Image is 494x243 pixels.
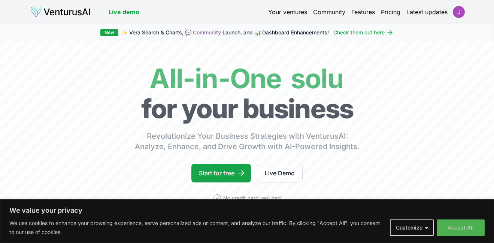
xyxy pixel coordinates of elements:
a: Community [193,29,221,36]
span: ✨ Vera Search & Charts, 💬 Launch, and 📊 Dashboard Enhancements! [121,29,329,36]
p: We use cookies to enhance your browsing experience, serve personalized ads or content, and analyz... [9,219,384,237]
button: Accept All [437,219,485,236]
a: Live demo [109,7,139,16]
img: ACg8ocKXBSqw0yRaYlVmED9L1-RbjthsEBG8ZJ1E4OvuSUs001J8OTA=s96-c [453,6,465,18]
a: Your ventures [268,7,307,16]
div: New [100,29,118,36]
a: Community [313,7,345,16]
a: Start for free [191,164,251,182]
a: Live Demo [257,164,303,182]
img: logo [30,6,91,18]
button: Customize [390,219,434,236]
a: Latest updates [406,7,448,16]
a: Check them out here [333,29,394,36]
a: Features [351,7,375,16]
a: Pricing [381,7,400,16]
p: We value your privacy [9,206,485,215]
